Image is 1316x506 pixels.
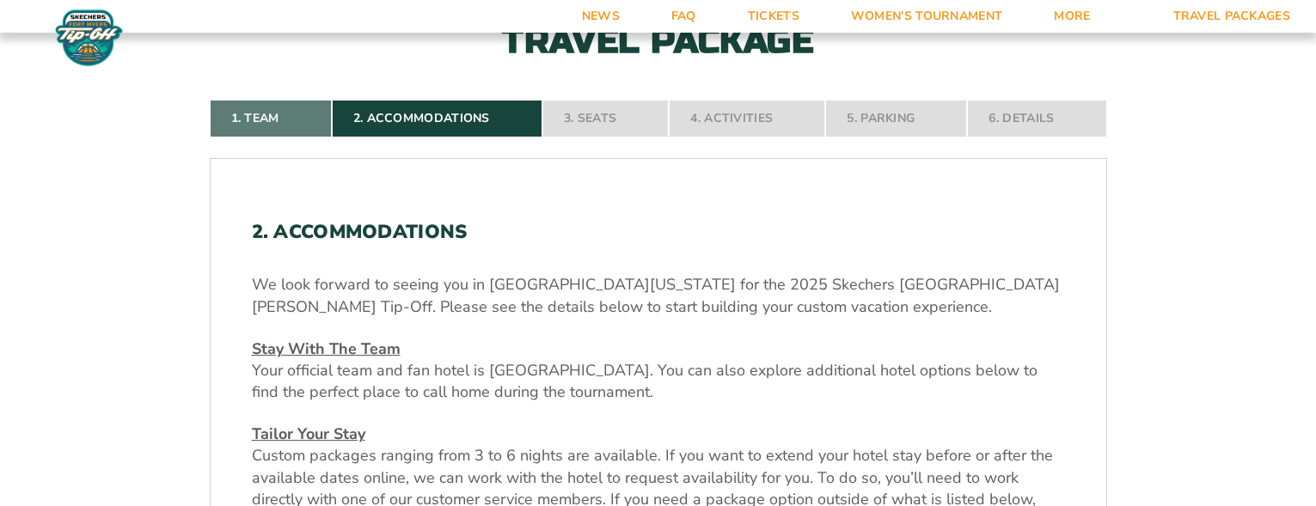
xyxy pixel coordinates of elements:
[252,338,401,359] u: Stay With The Team
[210,100,332,137] a: 1. Team
[252,424,365,444] u: Tailor Your Stay
[252,360,1037,402] span: Your official team and fan hotel is [GEOGRAPHIC_DATA]. You can also explore additional hotel opti...
[52,9,126,67] img: Fort Myers Tip-Off
[252,221,1065,243] h2: 2. Accommodations
[252,274,1065,317] p: We look forward to seeing you in [GEOGRAPHIC_DATA][US_STATE] for the 2025 Skechers [GEOGRAPHIC_DA...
